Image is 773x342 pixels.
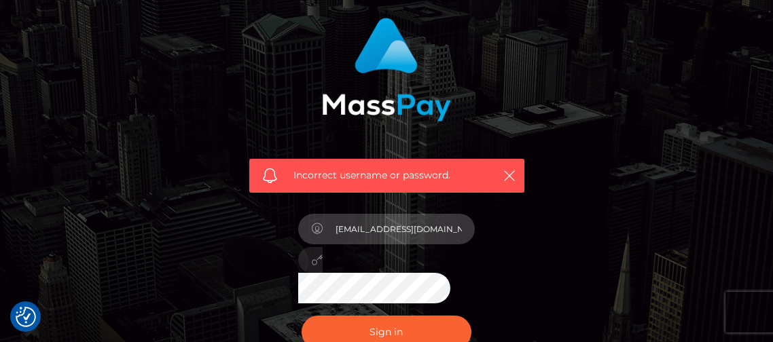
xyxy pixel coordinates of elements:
[323,214,475,244] input: Username...
[322,18,451,121] img: MassPay Login
[16,307,36,327] button: Consent Preferences
[293,168,487,183] span: Incorrect username or password.
[16,307,36,327] img: Revisit consent button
